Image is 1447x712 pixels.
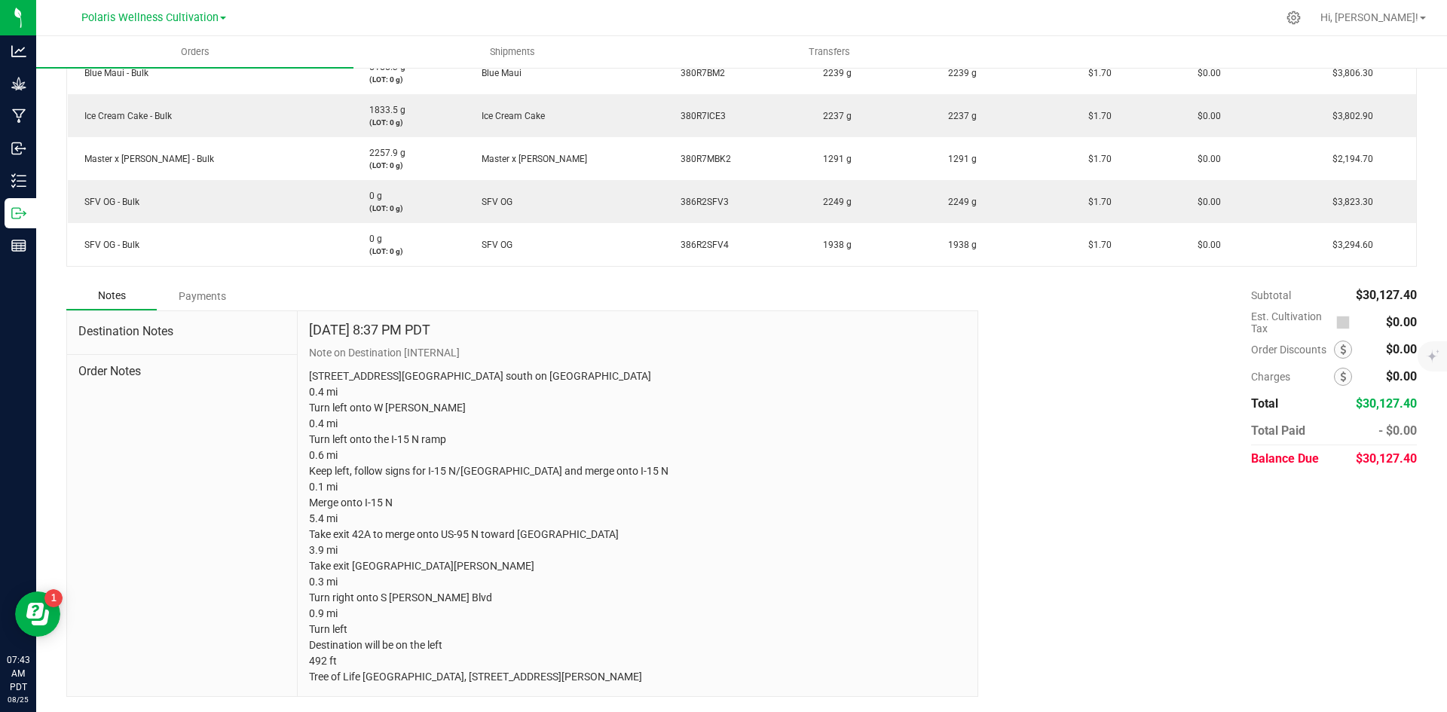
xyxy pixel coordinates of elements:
[77,154,214,164] span: Master x [PERSON_NAME] - Bulk
[815,197,852,207] span: 2249 g
[470,45,555,59] span: Shipments
[1386,342,1417,356] span: $0.00
[673,68,725,78] span: 380R7BM2
[1190,240,1221,250] span: $0.00
[474,111,545,121] span: Ice Cream Cake
[815,68,852,78] span: 2239 g
[941,68,977,78] span: 2239 g
[1378,423,1417,438] span: - $0.00
[1190,68,1221,78] span: $0.00
[474,154,587,164] span: Master x [PERSON_NAME]
[353,36,671,68] a: Shipments
[941,111,977,121] span: 2237 g
[1251,423,1305,438] span: Total Paid
[671,36,988,68] a: Transfers
[77,240,139,250] span: SFV OG - Bulk
[941,197,977,207] span: 2249 g
[66,282,157,310] div: Notes
[11,108,26,124] inline-svg: Manufacturing
[362,246,457,257] p: (LOT: 0 g)
[11,238,26,253] inline-svg: Reports
[11,44,26,59] inline-svg: Analytics
[362,203,457,214] p: (LOT: 0 g)
[11,141,26,156] inline-svg: Inbound
[788,45,870,59] span: Transfers
[78,322,286,341] span: Destination Notes
[1320,11,1418,23] span: Hi, [PERSON_NAME]!
[1081,197,1112,207] span: $1.70
[11,173,26,188] inline-svg: Inventory
[1190,154,1221,164] span: $0.00
[1336,313,1357,333] span: Calculate cultivation tax
[1251,371,1334,383] span: Charges
[1251,310,1330,335] span: Est. Cultivation Tax
[1251,289,1291,301] span: Subtotal
[1190,197,1221,207] span: $0.00
[309,368,966,685] p: [STREET_ADDRESS][GEOGRAPHIC_DATA] south on [GEOGRAPHIC_DATA] 0.4 mi Turn left onto W [PERSON_NAME...
[673,154,731,164] span: 380R7MBK2
[815,111,852,121] span: 2237 g
[1356,288,1417,302] span: $30,127.40
[673,240,729,250] span: 386R2SFV4
[78,362,286,380] span: Order Notes
[77,68,148,78] span: Blue Maui - Bulk
[309,322,430,338] h4: [DATE] 8:37 PM PDT
[474,68,522,78] span: Blue Maui
[362,74,457,85] p: (LOT: 0 g)
[81,11,219,24] span: Polaris Wellness Cultivation
[157,283,247,310] div: Payments
[1081,154,1112,164] span: $1.70
[1325,68,1373,78] span: $3,806.30
[1251,451,1319,466] span: Balance Due
[15,591,60,637] iframe: Resource center
[815,154,852,164] span: 1291 g
[673,197,729,207] span: 386R2SFV3
[362,105,405,115] span: 1833.5 g
[44,589,63,607] iframe: Resource center unread badge
[1325,240,1373,250] span: $3,294.60
[1284,11,1303,25] div: Manage settings
[362,160,457,171] p: (LOT: 0 g)
[161,45,230,59] span: Orders
[362,191,382,201] span: 0 g
[474,197,512,207] span: SFV OG
[7,653,29,694] p: 07:43 AM PDT
[1325,197,1373,207] span: $3,823.30
[673,111,726,121] span: 380R7ICE3
[1190,111,1221,121] span: $0.00
[11,206,26,221] inline-svg: Outbound
[11,76,26,91] inline-svg: Grow
[1386,315,1417,329] span: $0.00
[1251,344,1334,356] span: Order Discounts
[1325,111,1373,121] span: $3,802.90
[474,240,512,250] span: SFV OG
[309,345,966,361] p: Note on Destination [INTERNAL]
[7,694,29,705] p: 08/25
[1081,111,1112,121] span: $1.70
[362,148,405,158] span: 2257.9 g
[815,240,852,250] span: 1938 g
[1251,396,1278,411] span: Total
[1356,451,1417,466] span: $30,127.40
[1081,240,1112,250] span: $1.70
[77,197,139,207] span: SFV OG - Bulk
[941,240,977,250] span: 1938 g
[1356,396,1417,411] span: $30,127.40
[77,111,172,121] span: Ice Cream Cake - Bulk
[362,234,382,244] span: 0 g
[1325,154,1373,164] span: $2,194.70
[36,36,353,68] a: Orders
[941,154,977,164] span: 1291 g
[1081,68,1112,78] span: $1.70
[1386,369,1417,384] span: $0.00
[362,117,457,128] p: (LOT: 0 g)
